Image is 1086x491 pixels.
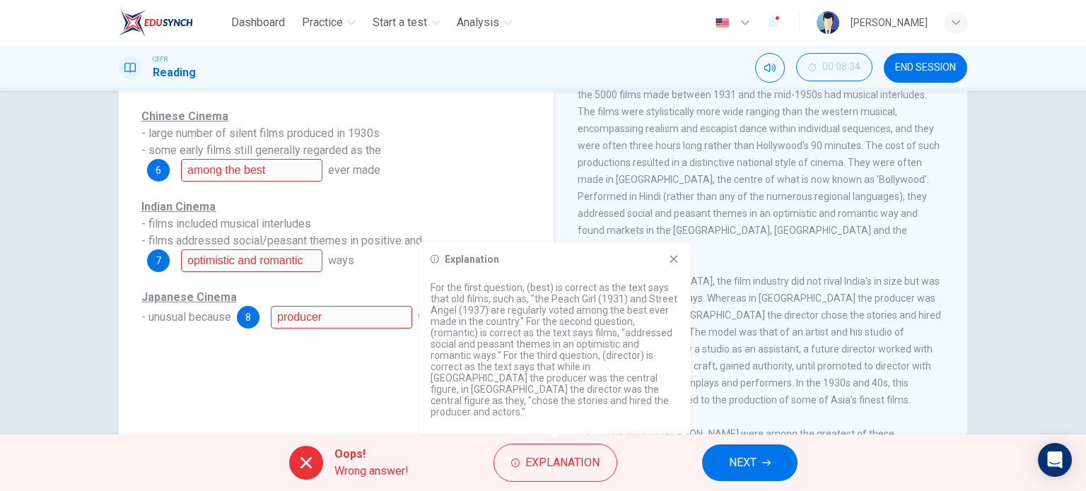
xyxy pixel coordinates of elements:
[271,306,412,329] input: director
[822,61,860,73] span: 00:08:34
[817,11,839,34] img: Profile picture
[445,254,499,265] h6: Explanation
[141,110,228,123] u: Chinese Cinema
[755,53,785,83] div: Mute
[141,200,216,213] u: Indian Cinema
[181,249,322,272] input: romantic
[373,14,427,31] span: Start a test
[231,14,285,31] span: Dashboard
[1038,443,1072,477] div: Open Intercom Messenger
[457,14,499,31] span: Analysis
[328,163,380,177] span: ever made
[729,453,757,473] span: NEXT
[418,310,506,324] span: was central figure
[431,282,679,418] p: For the first question, (best) is correct as the text says that old films, such as, "the Peach Gi...
[578,276,941,406] span: In [GEOGRAPHIC_DATA], the film industry did not rival India's in size but was unusual in other wa...
[153,54,168,64] span: CEFR
[334,446,409,463] span: Oops!
[334,463,409,480] span: Wrong answer!
[141,200,422,247] span: - films included musical interludes - films addressed social/peasant themes in positive and
[796,53,872,83] div: Hide
[302,14,343,31] span: Practice
[156,165,161,175] span: 6
[525,453,600,473] span: Explanation
[328,254,354,267] span: ways
[895,62,956,73] span: END SESSION
[119,8,193,37] img: EduSynch logo
[141,110,381,157] span: - large number of silent films produced in 1930s - some early films still generally regarded as the
[141,290,237,324] span: - unusual because
[153,64,196,81] h1: Reading
[851,14,928,31] div: [PERSON_NAME]
[245,312,251,322] span: 8
[156,256,161,266] span: 7
[141,290,237,304] u: Japanese Cinema
[181,159,322,182] input: best
[713,18,731,28] img: en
